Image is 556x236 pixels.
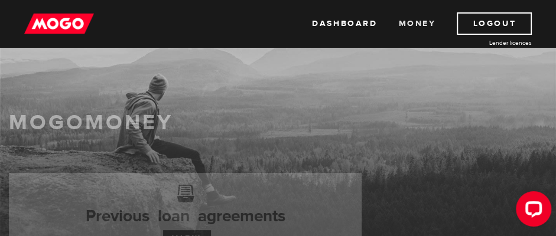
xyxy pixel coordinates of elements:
h1: MogoMoney [9,110,547,135]
a: Lender licences [443,38,532,47]
a: Dashboard [312,12,377,35]
h3: Previous loan agreements [27,192,344,222]
a: Money [398,12,435,35]
iframe: LiveChat chat widget [506,186,556,236]
img: mogo_logo-11ee424be714fa7cbb0f0f49df9e16ec.png [24,12,94,35]
a: Logout [457,12,532,35]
